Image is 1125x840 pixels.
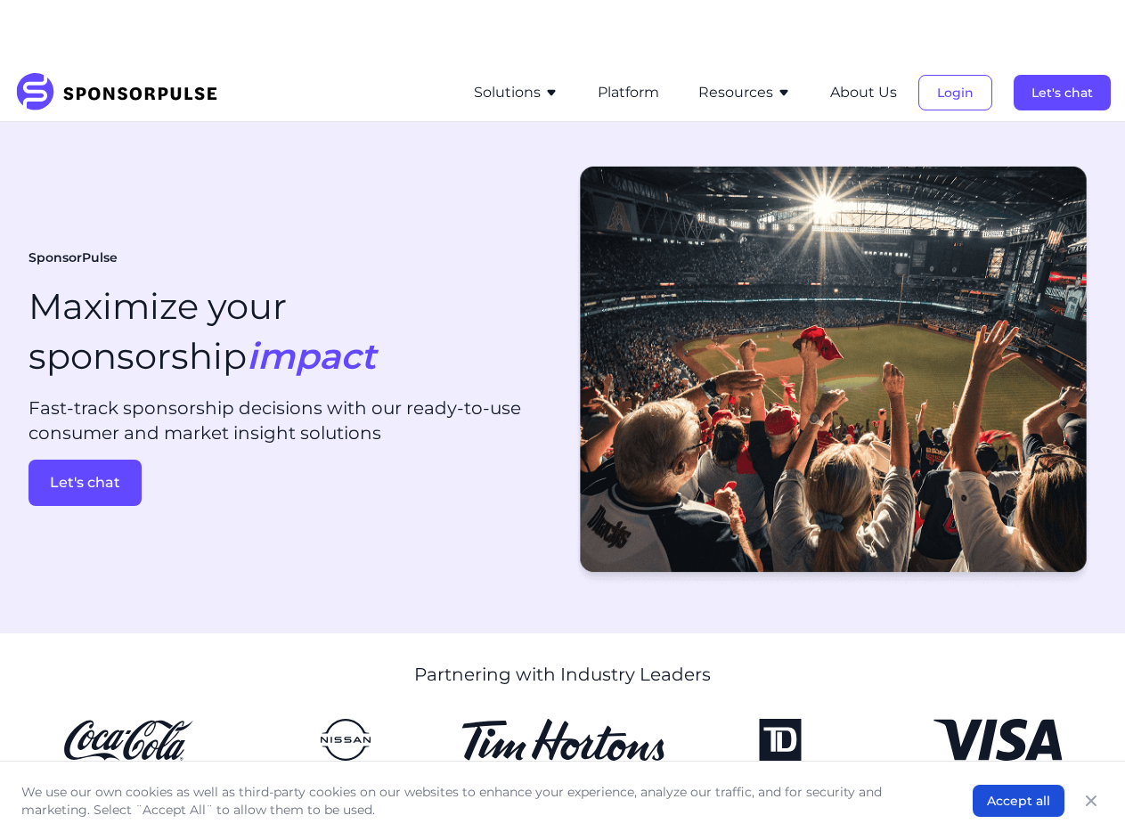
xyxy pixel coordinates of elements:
[1014,75,1111,110] button: Let's chat
[918,85,992,101] a: Login
[14,73,231,112] img: SponsorPulse
[29,281,376,381] h1: Maximize your sponsorship
[973,785,1064,817] button: Accept all
[1014,85,1111,101] a: Let's chat
[461,719,664,761] img: Tim Hortons
[918,75,992,110] button: Login
[29,396,556,445] p: Fast-track sponsorship decisions with our ready-to-use consumer and market insight solutions
[679,719,882,761] img: TD
[27,719,230,761] img: CocaCola
[474,82,558,103] button: Solutions
[247,334,376,378] i: impact
[598,82,659,103] button: Platform
[830,82,897,103] button: About Us
[896,719,1099,761] img: Visa
[830,85,897,101] a: About Us
[29,249,118,267] span: SponsorPulse
[29,460,142,506] button: Let's chat
[698,82,791,103] button: Resources
[244,719,447,761] img: Nissan
[29,460,556,506] a: Let's chat
[1036,754,1125,840] iframe: Chat Widget
[414,662,711,687] p: Partnering with Industry Leaders
[21,783,937,819] p: We use our own cookies as well as third-party cookies on our websites to enhance your experience,...
[598,85,659,101] a: Platform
